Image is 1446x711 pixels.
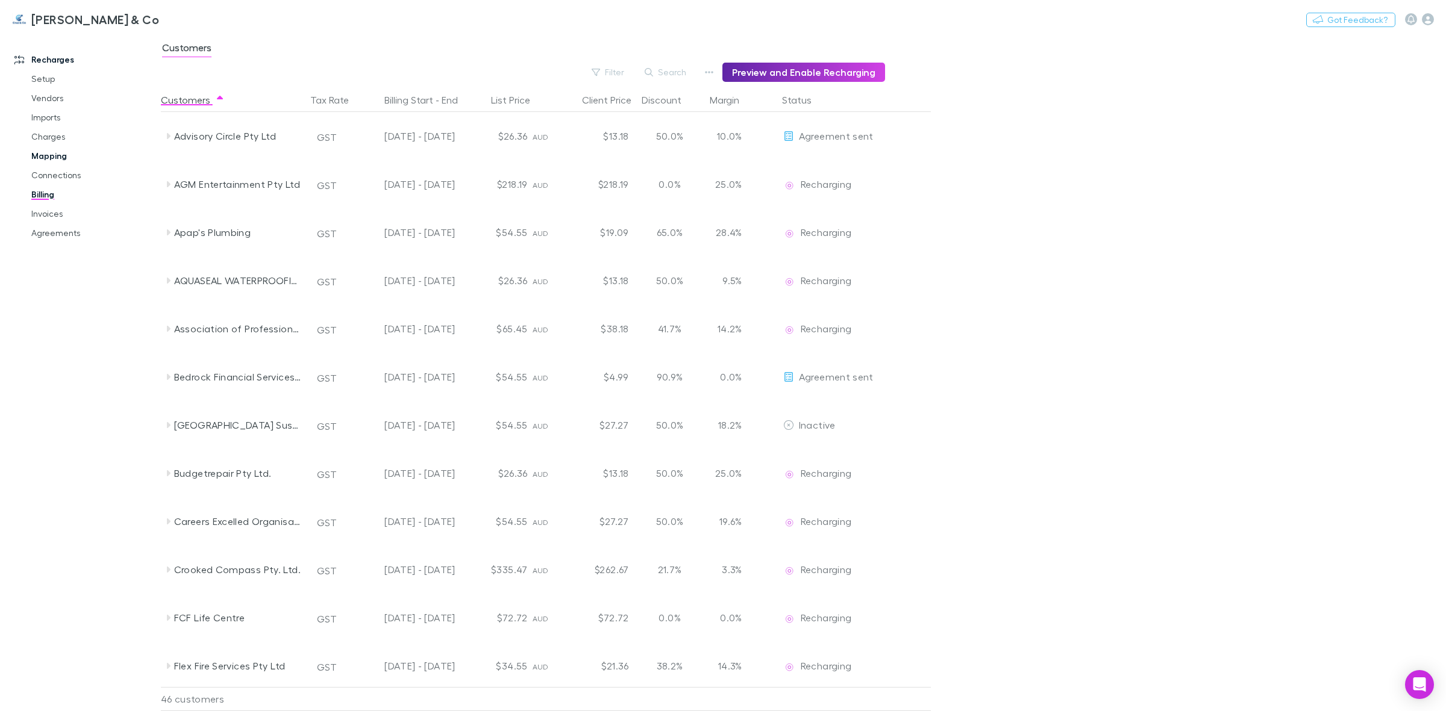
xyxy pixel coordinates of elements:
div: AGM Entertainment Pty LtdGST[DATE] - [DATE]$218.19AUD$218.190.0%25.0%EditRechargingRecharging [161,160,937,208]
button: List Price [491,88,545,112]
div: [DATE] - [DATE] [357,449,455,497]
div: $26.36 [460,449,533,497]
div: $54.55 [460,353,533,401]
p: 9.5% [711,273,742,288]
button: GST [311,320,342,340]
div: 65.0% [634,208,706,256]
div: Crooked Compass Pty. Ltd.GST[DATE] - [DATE]$335.47AUD$262.6721.7%3.3%EditRechargingRecharging [161,545,937,594]
div: Budgetrepair Pty Ltd. [174,449,302,497]
button: GST [311,368,342,388]
div: $218.19 [562,160,634,208]
div: 50.0% [634,449,706,497]
div: Bedrock Financial Services Pty. Ltd.GST[DATE] - [DATE]$54.55AUD$4.9990.9%0.0%EditAgreement sent [161,353,937,401]
div: Flex Fire Services Pty LtdGST[DATE] - [DATE]$34.55AUD$21.3638.2%14.3%EditRechargingRecharging [161,642,937,690]
button: Preview and Enable Recharging [722,63,885,82]
span: Customers [162,42,211,57]
a: Billing [19,185,170,204]
h3: [PERSON_NAME] & Co [31,12,159,26]
div: Flex Fire Services Pty Ltd [174,642,302,690]
p: 10.0% [711,129,742,143]
a: Vendors [19,88,170,108]
span: Recharging [801,660,852,671]
span: AUD [533,614,549,623]
p: 25.0% [711,466,742,480]
p: 14.2% [711,321,742,336]
div: [DATE] - [DATE] [357,353,455,401]
span: Recharging [801,178,852,190]
div: [DATE] - [DATE] [357,256,455,305]
a: Invoices [19,204,170,223]
div: Bedrock Financial Services Pty. Ltd. [174,353,302,401]
p: 19.6% [711,514,742,529]
div: $26.36 [460,112,533,160]
div: $4.99 [562,353,634,401]
button: Discount [642,88,696,112]
div: Apap's Plumbing [174,208,302,256]
div: 0.0% [634,594,706,642]
button: Client Price [582,88,646,112]
span: AUD [533,132,549,141]
div: [DATE] - [DATE] [357,594,455,642]
img: Recharging [783,228,795,240]
div: AQUASEAL WATERPROOFING NSW PTY LTDGST[DATE] - [DATE]$26.36AUD$13.1850.0%9.5%EditRechargingRecharging [161,256,937,305]
span: AUD [533,229,549,238]
a: [PERSON_NAME] & Co [5,5,166,34]
div: 21.7% [634,545,706,594]
div: 50.0% [634,256,706,305]
div: AGM Entertainment Pty Ltd [174,160,302,208]
button: GST [311,128,342,147]
div: Open Intercom Messenger [1405,670,1434,699]
div: [DATE] - [DATE] [357,401,455,449]
img: Recharging [783,565,795,577]
div: 50.0% [634,112,706,160]
div: FCF Life CentreGST[DATE] - [DATE]$72.72AUD$72.720.0%0.0%EditRechargingRecharging [161,594,937,642]
div: Advisory Circle Pty LtdGST[DATE] - [DATE]$26.36AUD$13.1850.0%10.0%EditAgreement sent [161,112,937,160]
div: 50.0% [634,497,706,545]
span: AUD [533,662,549,671]
div: $27.27 [562,497,634,545]
div: $34.55 [460,642,533,690]
div: Advisory Circle Pty Ltd [174,112,302,160]
div: 38.2% [634,642,706,690]
button: GST [311,417,342,436]
a: Setup [19,69,170,88]
img: Recharging [783,324,795,336]
div: 50.0% [634,401,706,449]
p: 3.3% [711,562,742,577]
span: Recharging [801,275,852,286]
button: Search [639,65,693,79]
p: 18.2% [711,418,742,432]
img: Recharging [783,661,795,673]
span: AUD [533,566,549,575]
div: [DATE] - [DATE] [357,160,455,208]
div: $13.18 [562,112,634,160]
button: GST [311,513,342,532]
span: Agreement sent [799,371,874,382]
span: AUD [533,277,549,286]
div: 46 customers [161,687,305,711]
div: $54.55 [460,497,533,545]
a: Agreements [19,223,170,243]
img: Recharging [783,613,795,625]
button: GST [311,224,342,243]
div: [GEOGRAPHIC_DATA] Suspension Pty Ltd [174,401,302,449]
button: GST [311,561,342,580]
div: [DATE] - [DATE] [357,497,455,545]
a: Connections [19,166,170,185]
button: Got Feedback? [1306,13,1395,27]
img: Cruz & Co's Logo [12,12,27,26]
button: Margin [710,88,754,112]
button: GST [311,609,342,629]
button: Billing Start - End [384,88,472,112]
div: [GEOGRAPHIC_DATA] Suspension Pty LtdGST[DATE] - [DATE]$54.55AUD$27.2750.0%18.2%EditInactive [161,401,937,449]
button: Filter [586,65,631,79]
p: 0.0% [711,370,742,384]
div: $27.27 [562,401,634,449]
button: GST [311,176,342,195]
span: AUD [533,181,549,190]
div: Budgetrepair Pty Ltd.GST[DATE] - [DATE]$26.36AUD$13.1850.0%25.0%EditRechargingRecharging [161,449,937,497]
div: [DATE] - [DATE] [357,112,455,160]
